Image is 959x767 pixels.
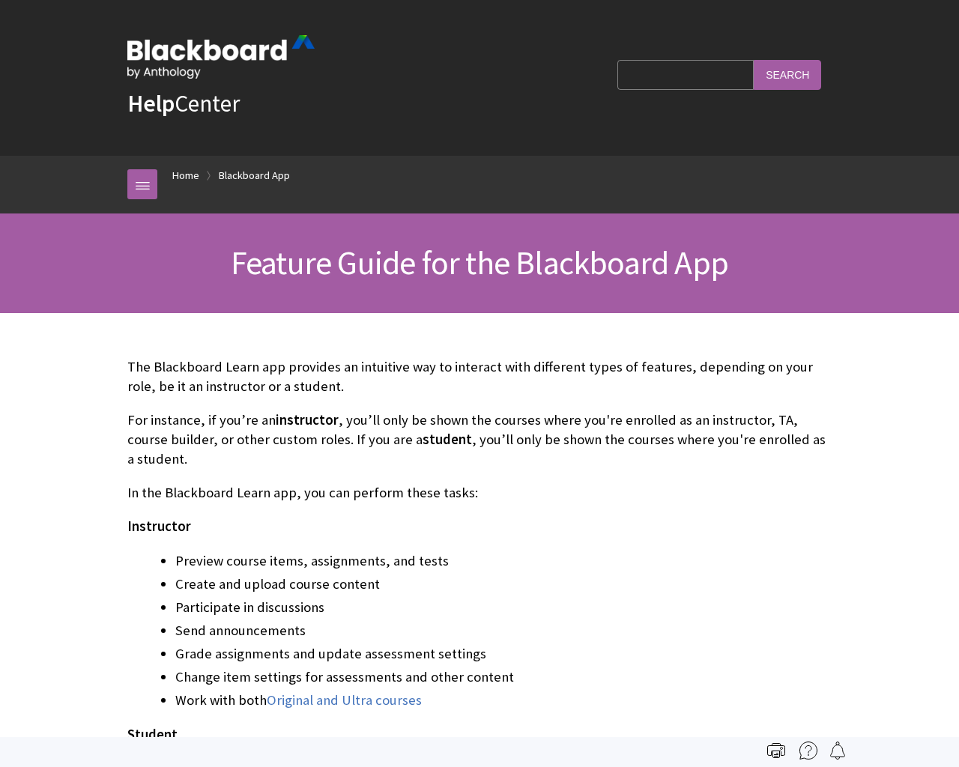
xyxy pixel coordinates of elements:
[127,88,175,118] strong: Help
[172,166,199,185] a: Home
[175,597,832,618] li: Participate in discussions
[423,431,472,448] span: student
[754,60,821,89] input: Search
[127,518,191,535] span: Instructor
[175,551,832,572] li: Preview course items, assignments, and tests
[175,690,832,711] li: Work with both
[175,574,832,595] li: Create and upload course content
[767,742,785,760] img: Print
[175,620,832,641] li: Send announcements
[127,357,832,396] p: The Blackboard Learn app provides an intuitive way to interact with different types of features, ...
[219,166,290,185] a: Blackboard App
[127,483,832,503] p: In the Blackboard Learn app, you can perform these tasks:
[127,410,832,470] p: For instance, if you’re an , you’ll only be shown the courses where you're enrolled as an instruc...
[267,691,422,709] a: Original and Ultra courses
[127,35,315,79] img: Blackboard by Anthology
[127,726,178,743] span: Student
[231,242,728,283] span: Feature Guide for the Blackboard App
[175,643,832,664] li: Grade assignments and update assessment settings
[127,88,240,118] a: HelpCenter
[276,411,339,428] span: instructor
[799,742,817,760] img: More help
[175,667,832,688] li: Change item settings for assessments and other content
[829,742,847,760] img: Follow this page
